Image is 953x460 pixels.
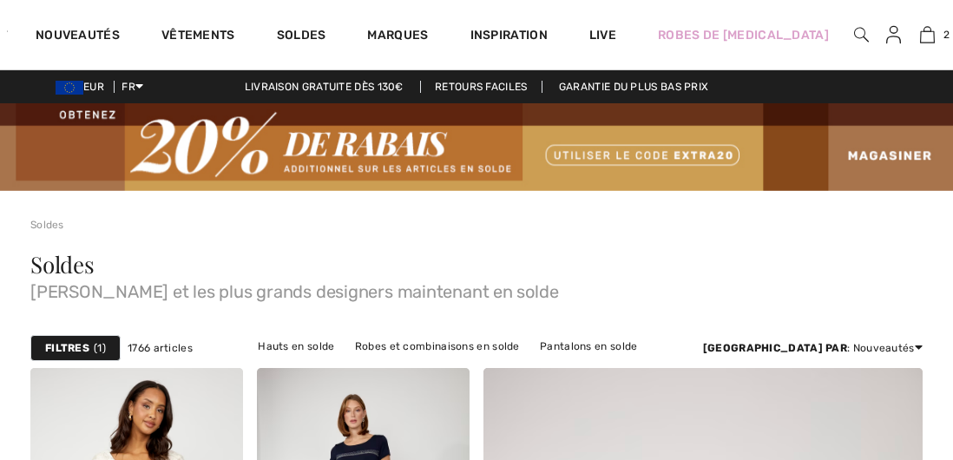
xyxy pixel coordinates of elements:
[531,335,646,358] a: Pantalons en solde
[30,249,95,279] span: Soldes
[658,26,829,44] a: Robes de [MEDICAL_DATA]
[420,81,542,93] a: Retours faciles
[557,358,652,380] a: Jupes en solde
[45,340,89,356] strong: Filtres
[231,81,417,93] a: Livraison gratuite dès 130€
[886,24,901,45] img: Mes infos
[470,28,548,46] span: Inspiration
[854,24,869,45] img: recherche
[94,340,106,356] span: 1
[56,81,83,95] img: Euro
[589,26,616,44] a: Live
[703,340,923,356] div: : Nouveautés
[122,81,143,93] span: FR
[128,340,193,356] span: 1766 articles
[56,81,111,93] span: EUR
[30,276,923,300] span: [PERSON_NAME] et les plus grands designers maintenant en solde
[30,219,64,231] a: Soldes
[249,335,343,358] a: Hauts en solde
[916,24,938,45] a: 2
[244,358,399,380] a: Pulls et cardigans en solde
[545,81,723,93] a: Garantie du plus bas prix
[402,358,554,380] a: Vestes et blazers en solde
[161,28,235,46] a: Vêtements
[943,27,950,43] span: 2
[367,28,428,46] a: Marques
[277,28,326,46] a: Soldes
[920,24,935,45] img: Mon panier
[872,24,915,46] a: Se connecter
[703,342,847,354] strong: [GEOGRAPHIC_DATA] par
[7,14,8,49] img: 1ère Avenue
[36,28,120,46] a: Nouveautés
[346,335,529,358] a: Robes et combinaisons en solde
